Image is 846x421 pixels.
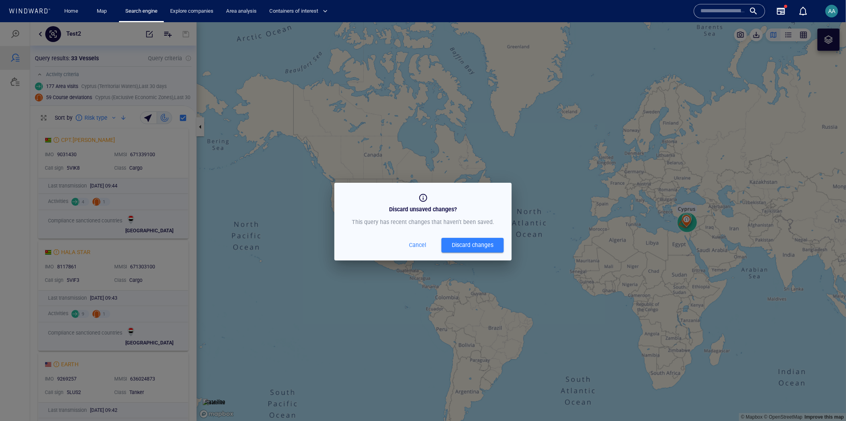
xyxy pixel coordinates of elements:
[59,4,84,18] button: Home
[441,216,504,230] button: Discard changes
[61,4,82,18] a: Home
[824,3,840,19] button: AA
[828,8,835,14] span: AA
[812,385,840,415] iframe: Chat
[352,182,494,192] h6: Discard unsaved changes?
[122,4,161,18] a: Search engine
[269,7,328,16] span: Containers of interest
[798,6,808,16] div: Notification center
[266,4,334,18] button: Containers of interest
[452,218,493,228] div: Discard changes
[408,218,427,228] span: Cancel
[167,4,217,18] a: Explore companies
[94,4,113,18] a: Map
[223,4,260,18] a: Area analysis
[90,4,116,18] button: Map
[405,216,430,230] button: Cancel
[352,195,494,205] p: This query has recent changes that haven’t been saved.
